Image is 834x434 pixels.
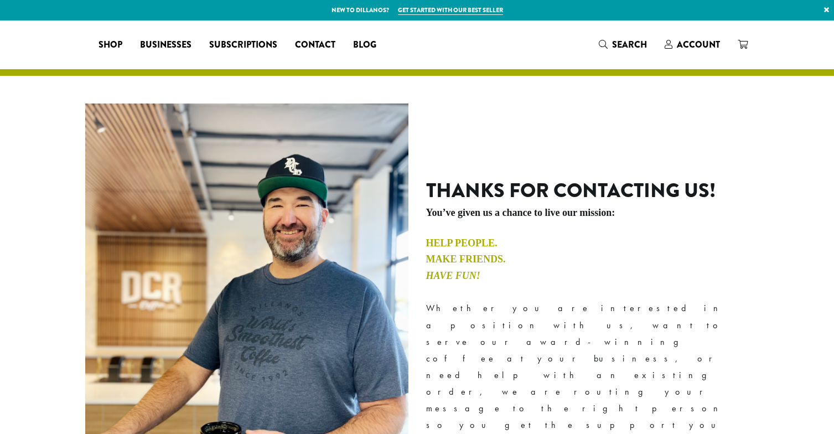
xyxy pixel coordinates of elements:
h2: Thanks for contacting us! [426,179,749,203]
span: Account [677,38,720,51]
a: Search [590,35,656,54]
h4: Make Friends. [426,254,749,266]
h4: Help People. [426,237,749,250]
a: Get started with our best seller [398,6,503,15]
span: Shop [99,38,122,52]
span: Subscriptions [209,38,277,52]
span: Businesses [140,38,191,52]
span: Contact [295,38,335,52]
em: Have Fun! [426,270,480,281]
h5: You’ve given us a chance to live our mission: [426,207,749,219]
span: Search [612,38,647,51]
span: Blog [353,38,376,52]
a: Shop [90,36,131,54]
